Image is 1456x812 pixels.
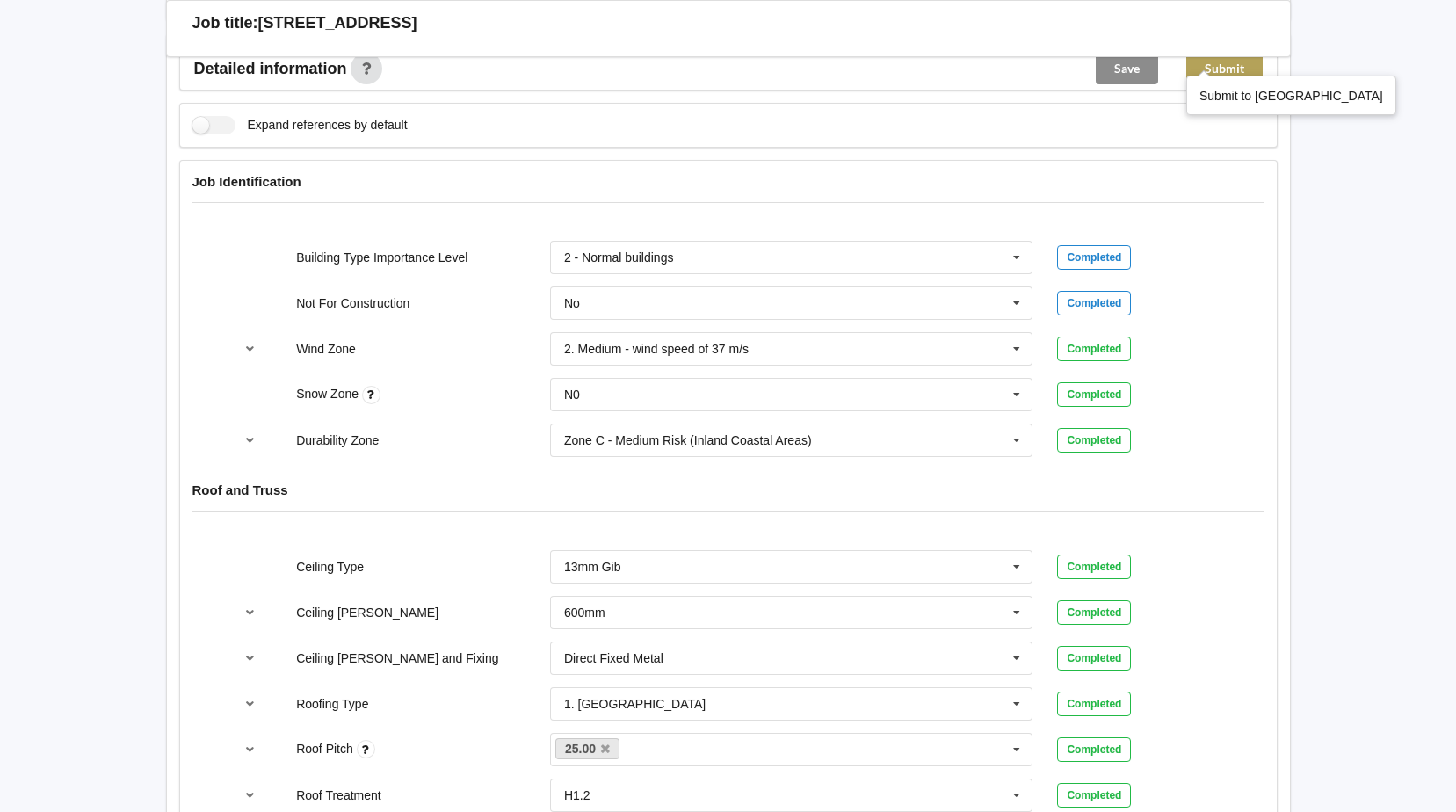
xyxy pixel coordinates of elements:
[564,251,674,264] div: 2 - Normal buildings
[564,297,580,309] div: No
[564,388,580,401] div: N0
[1057,783,1131,808] div: Completed
[192,482,1264,498] h4: Roof and Truss
[296,250,467,265] label: Building Type Importance Level
[564,789,590,801] div: H1.2
[192,116,408,134] label: Expand references by default
[233,642,267,674] button: reference-toggle
[555,738,620,759] a: 25.00
[1057,646,1131,671] div: Completed
[1057,692,1131,716] div: Completed
[1057,337,1131,361] div: Completed
[296,433,379,447] label: Durability Zone
[192,173,1264,190] h4: Job Identification
[296,697,368,711] label: Roofing Type
[194,61,347,76] span: Detailed information
[564,606,605,619] div: 600mm
[1057,600,1131,625] div: Completed
[296,342,356,356] label: Wind Zone
[564,434,812,446] div: Zone C - Medium Risk (Inland Coastal Areas)
[1057,737,1131,762] div: Completed
[296,296,409,310] label: Not For Construction
[1057,245,1131,270] div: Completed
[1057,428,1131,453] div: Completed
[296,605,438,620] label: Ceiling [PERSON_NAME]
[233,333,267,365] button: reference-toggle
[233,734,267,765] button: reference-toggle
[564,652,663,664] div: Direct Fixed Metal
[1057,291,1131,315] div: Completed
[233,597,267,628] button: reference-toggle
[296,560,364,574] label: Ceiling Type
[192,13,258,33] h3: Job title:
[233,688,267,720] button: reference-toggle
[296,788,381,802] label: Roof Treatment
[296,651,498,665] label: Ceiling [PERSON_NAME] and Fixing
[564,343,749,355] div: 2. Medium - wind speed of 37 m/s
[296,742,356,756] label: Roof Pitch
[296,387,362,401] label: Snow Zone
[564,561,621,573] div: 13mm Gib
[1057,382,1131,407] div: Completed
[1057,555,1131,579] div: Completed
[564,698,706,710] div: 1. [GEOGRAPHIC_DATA]
[1199,87,1383,105] div: Submit to [GEOGRAPHIC_DATA]
[258,13,417,33] h3: [STREET_ADDRESS]
[233,779,267,811] button: reference-toggle
[233,424,267,456] button: reference-toggle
